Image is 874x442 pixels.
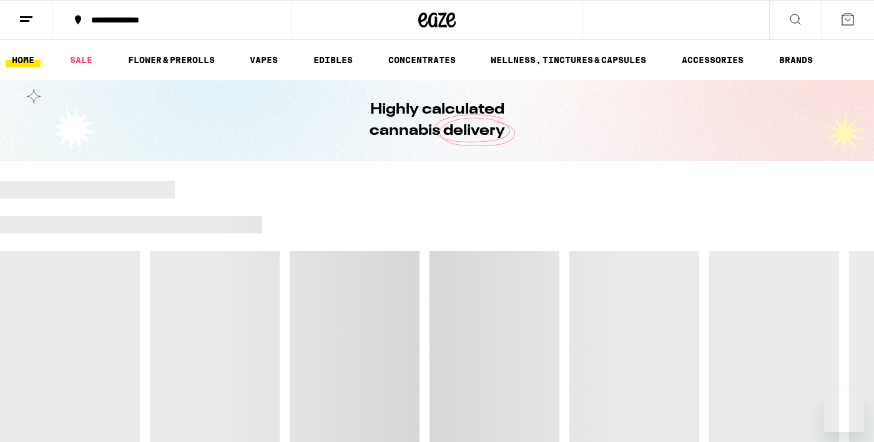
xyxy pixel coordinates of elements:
a: HOME [6,52,41,67]
a: WELLNESS, TINCTURES & CAPSULES [484,52,652,67]
a: VAPES [243,52,284,67]
a: FLOWER & PREROLLS [122,52,221,67]
iframe: Button to launch messaging window [824,392,864,432]
a: SALE [64,52,99,67]
a: CONCENTRATES [382,52,462,67]
a: BRANDS [773,52,819,67]
a: EDIBLES [307,52,359,67]
h1: Highly calculated cannabis delivery [334,99,540,142]
a: ACCESSORIES [675,52,750,67]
